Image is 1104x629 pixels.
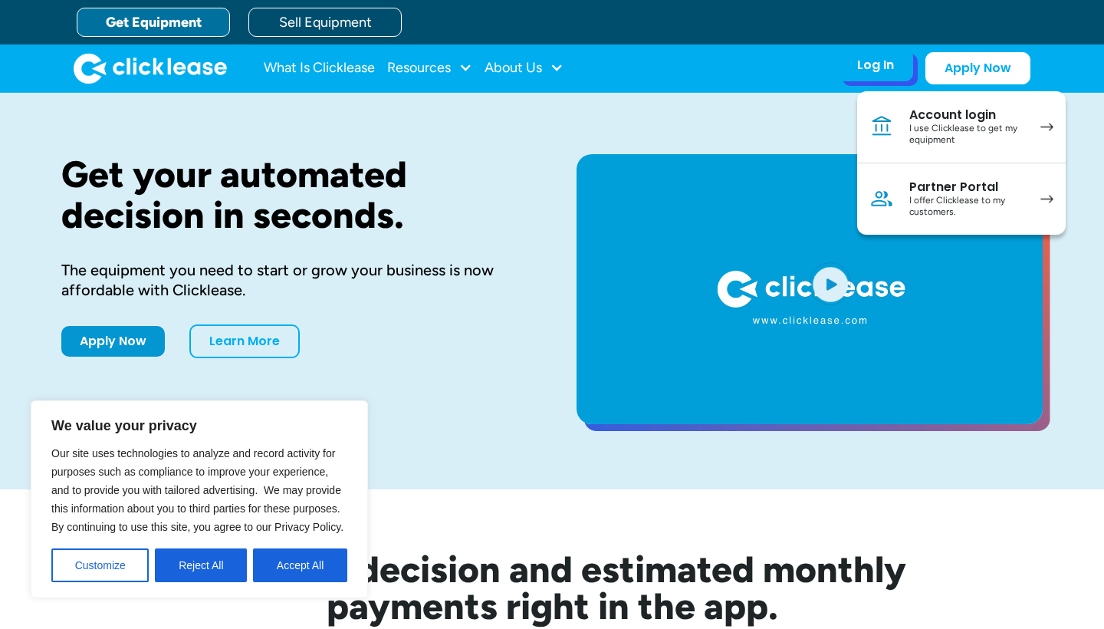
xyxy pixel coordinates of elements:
a: Apply Now [61,326,165,357]
img: Blue play button logo on a light blue circular background [810,262,851,305]
button: Customize [51,548,149,582]
nav: Log In [857,91,1066,235]
a: What Is Clicklease [264,53,375,84]
div: I use Clicklease to get my equipment [909,123,1025,147]
img: Clicklease logo [74,53,227,84]
h1: Get your automated decision in seconds. [61,154,527,235]
div: Partner Portal [909,179,1025,195]
div: We value your privacy [31,400,368,598]
button: Accept All [253,548,347,582]
button: Reject All [155,548,247,582]
a: Sell Equipment [248,8,402,37]
div: Log In [857,58,894,73]
a: Get Equipment [77,8,230,37]
a: Learn More [189,324,300,358]
img: arrow [1040,123,1053,131]
div: About Us [485,53,563,84]
p: We value your privacy [51,417,347,435]
img: Person icon [869,186,894,211]
div: Resources [387,53,472,84]
img: Bank icon [869,114,894,139]
a: open lightbox [577,154,1043,424]
a: Account loginI use Clicklease to get my equipment [857,91,1066,163]
div: The equipment you need to start or grow your business is now affordable with Clicklease. [61,260,527,300]
div: Account login [909,107,1025,123]
img: arrow [1040,195,1053,203]
a: Apply Now [925,52,1030,84]
a: Partner PortalI offer Clicklease to my customers. [857,163,1066,235]
div: I offer Clicklease to my customers. [909,195,1025,219]
a: home [74,53,227,84]
h2: See your decision and estimated monthly payments right in the app. [123,551,981,624]
span: Our site uses technologies to analyze and record activity for purposes such as compliance to impr... [51,447,343,533]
